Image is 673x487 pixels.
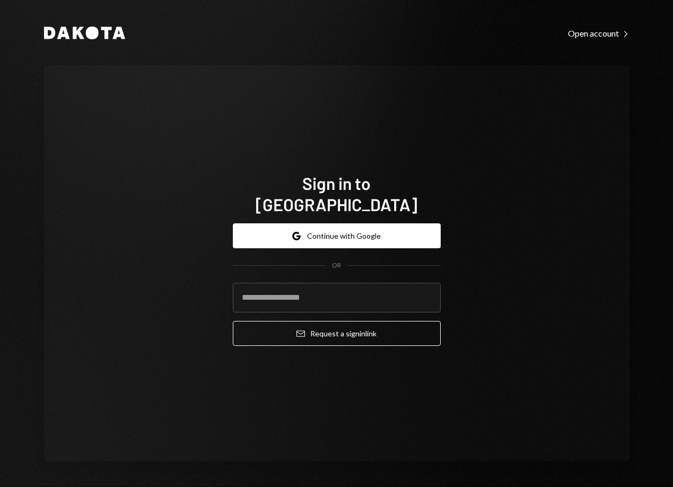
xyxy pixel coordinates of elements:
div: Open account [568,28,630,39]
div: OR [332,261,341,270]
button: Continue with Google [233,223,441,248]
button: Request a signinlink [233,321,441,346]
a: Open account [568,27,630,39]
h1: Sign in to [GEOGRAPHIC_DATA] [233,172,441,215]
